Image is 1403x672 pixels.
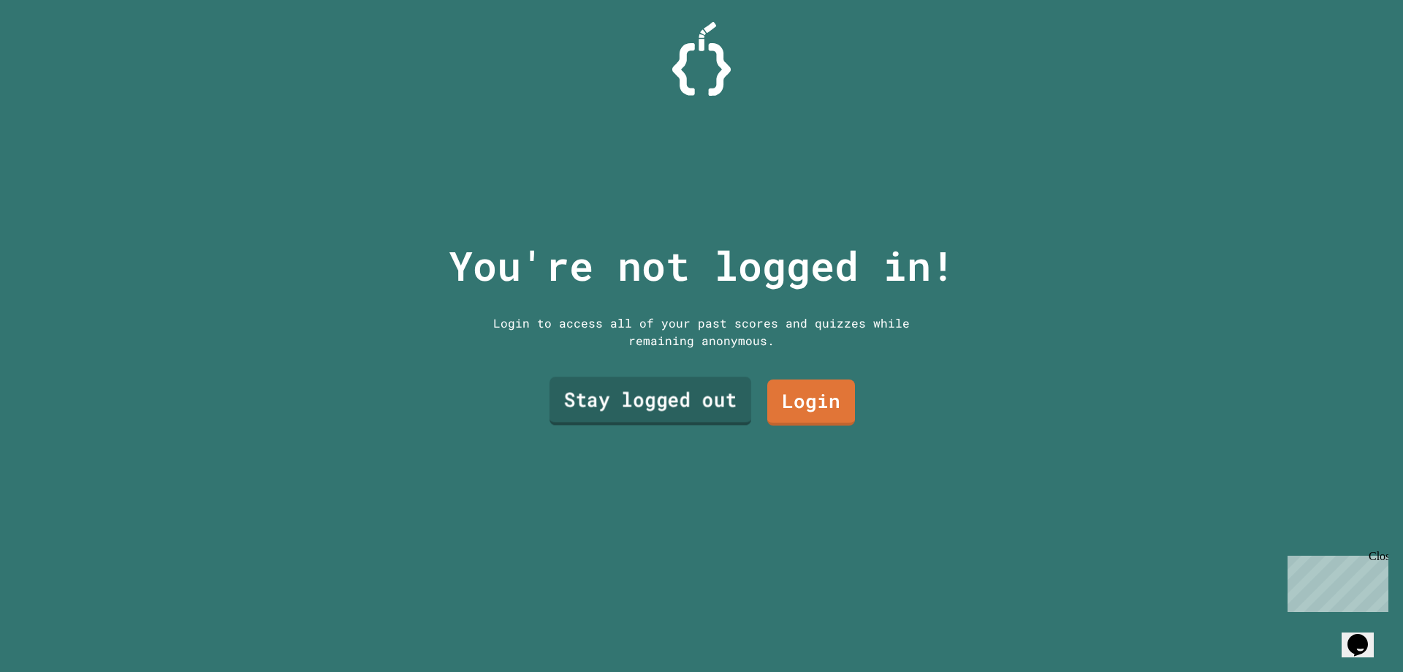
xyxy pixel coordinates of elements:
div: Login to access all of your past scores and quizzes while remaining anonymous. [482,314,921,350]
iframe: chat widget [1282,550,1388,612]
div: Chat with us now!Close [6,6,101,93]
a: Stay logged out [550,377,751,426]
img: Logo.svg [672,22,731,96]
p: You're not logged in! [449,235,955,296]
a: Login [767,380,855,426]
iframe: chat widget [1342,614,1388,657]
